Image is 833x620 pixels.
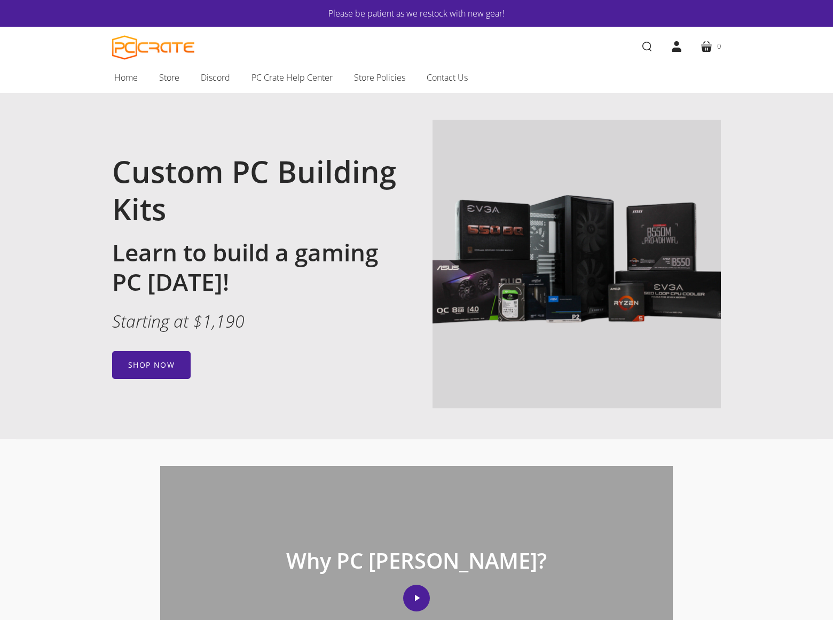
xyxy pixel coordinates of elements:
[241,66,343,89] a: PC Crate Help Center
[112,309,245,332] em: Starting at $1,190
[159,71,179,84] span: Store
[286,547,547,574] p: Why PC [PERSON_NAME]?
[112,351,191,379] a: Shop now
[403,585,430,611] button: Play video
[201,71,230,84] span: Discord
[148,66,190,89] a: Store
[252,71,333,84] span: PC Crate Help Center
[96,66,737,93] nav: Main navigation
[112,238,400,297] h2: Learn to build a gaming PC [DATE]!
[343,66,416,89] a: Store Policies
[114,71,138,84] span: Home
[427,71,468,84] span: Contact Us
[144,6,689,20] a: Please be patient as we restock with new gear!
[354,71,405,84] span: Store Policies
[691,32,729,61] a: 0
[433,120,721,408] img: Image with gaming PC components including Lian Li 205 Lancool case, MSI B550M motherboard, EVGA 6...
[717,41,721,52] span: 0
[190,66,241,89] a: Discord
[104,66,148,89] a: Home
[416,66,478,89] a: Contact Us
[112,35,195,60] a: PC CRATE
[112,152,400,227] h1: Custom PC Building Kits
